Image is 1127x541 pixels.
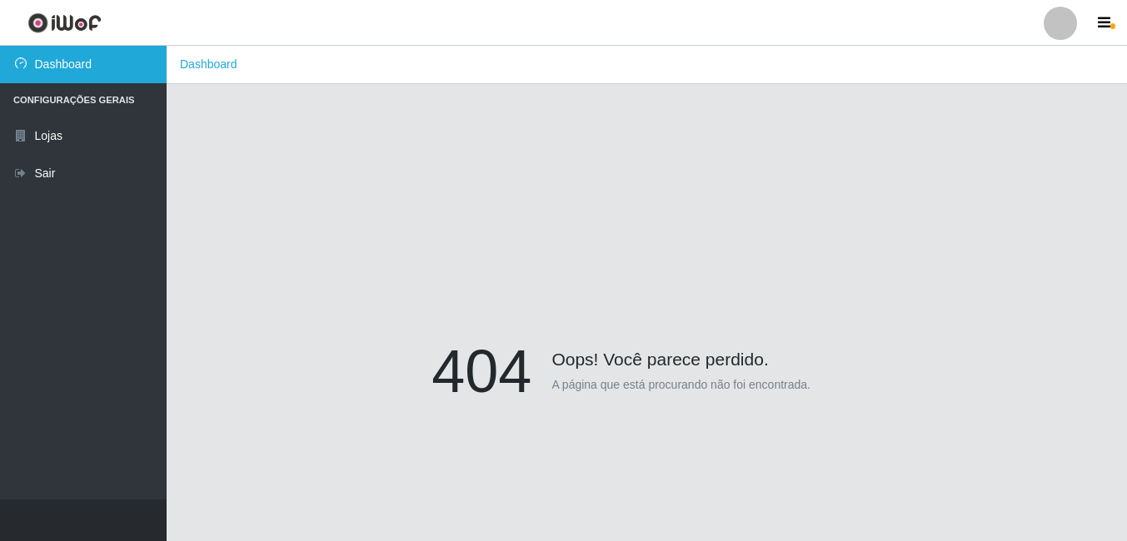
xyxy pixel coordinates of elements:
p: A página que está procurando não foi encontrada. [551,376,810,394]
h1: 404 [431,335,531,407]
a: Dashboard [180,57,237,71]
img: CoreUI Logo [27,12,102,33]
nav: breadcrumb [167,46,1127,84]
h4: Oops! Você parece perdido. [431,335,862,370]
